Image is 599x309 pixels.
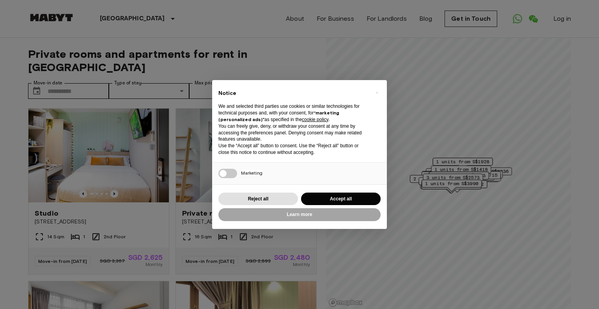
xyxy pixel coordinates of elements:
button: Close this notice [370,86,383,99]
strong: “marketing (personalized ads)” [218,110,339,122]
span: × [376,88,378,97]
h2: Notice [218,89,368,97]
span: Marketing [241,170,262,176]
p: Use the “Accept all” button to consent. Use the “Reject all” button or close this notice to conti... [218,143,368,156]
p: You can freely give, deny, or withdraw your consent at any time by accessing the preferences pane... [218,123,368,143]
button: Reject all [218,193,298,205]
a: cookie policy [302,117,328,122]
button: Accept all [301,193,381,205]
p: We and selected third parties use cookies or similar technologies for technical purposes and, wit... [218,103,368,123]
button: Learn more [218,208,381,221]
